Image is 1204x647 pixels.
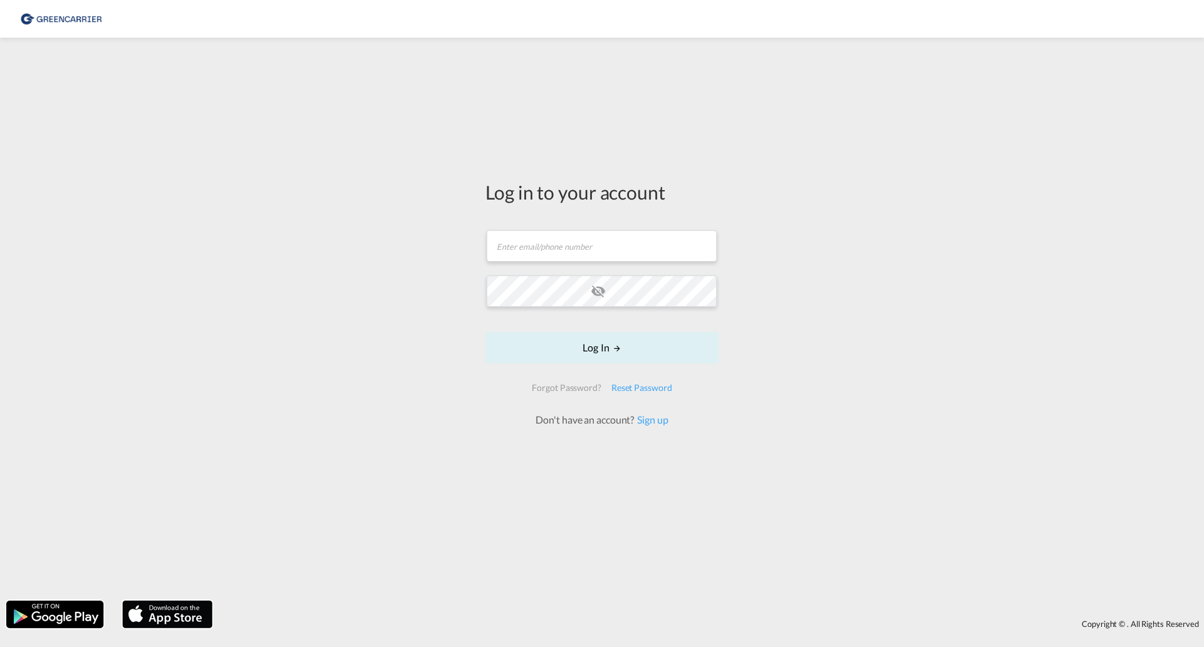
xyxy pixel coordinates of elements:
input: Enter email/phone number [487,230,717,262]
button: LOGIN [485,332,719,363]
img: apple.png [121,599,214,629]
div: Copyright © . All Rights Reserved [219,613,1204,634]
img: 609dfd708afe11efa14177256b0082fb.png [19,5,103,33]
a: Sign up [634,414,668,425]
img: google.png [5,599,105,629]
md-icon: icon-eye-off [591,284,606,299]
div: Reset Password [606,377,677,399]
div: Don't have an account? [522,413,682,427]
div: Forgot Password? [527,377,606,399]
div: Log in to your account [485,179,719,205]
